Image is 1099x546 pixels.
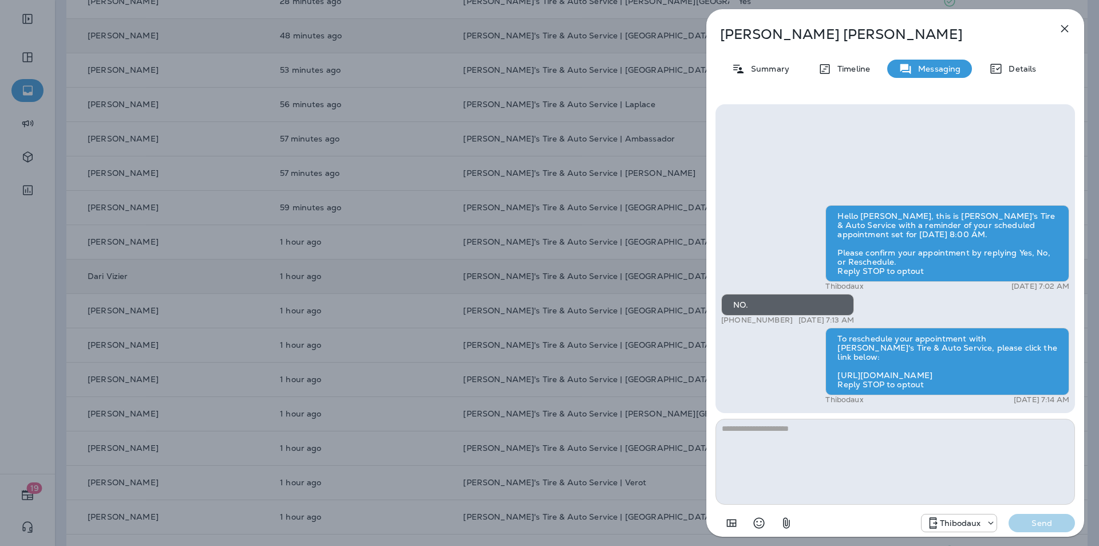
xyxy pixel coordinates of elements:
p: [DATE] 7:02 AM [1011,282,1069,291]
p: Thibodaux [825,395,863,404]
div: Hello [PERSON_NAME], this is [PERSON_NAME]'s Tire & Auto Service with a reminder of your schedule... [825,205,1069,282]
p: [PHONE_NUMBER] [721,316,793,325]
p: Summary [745,64,789,73]
div: +1 (985) 446-2777 [922,516,997,530]
div: NO. [721,294,854,316]
p: Thibodaux [940,518,981,528]
p: [DATE] 7:13 AM [798,316,854,325]
p: Details [1003,64,1036,73]
div: To reschedule your appointment with [PERSON_NAME]'s Tire & Auto Service, please click the link be... [825,328,1069,395]
p: [DATE] 7:14 AM [1014,395,1069,404]
p: Messaging [912,64,960,73]
p: Thibodaux [825,282,863,291]
p: Timeline [832,64,870,73]
button: Select an emoji [748,512,770,535]
button: Add in a premade template [720,512,743,535]
p: [PERSON_NAME] [PERSON_NAME] [720,26,1033,42]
